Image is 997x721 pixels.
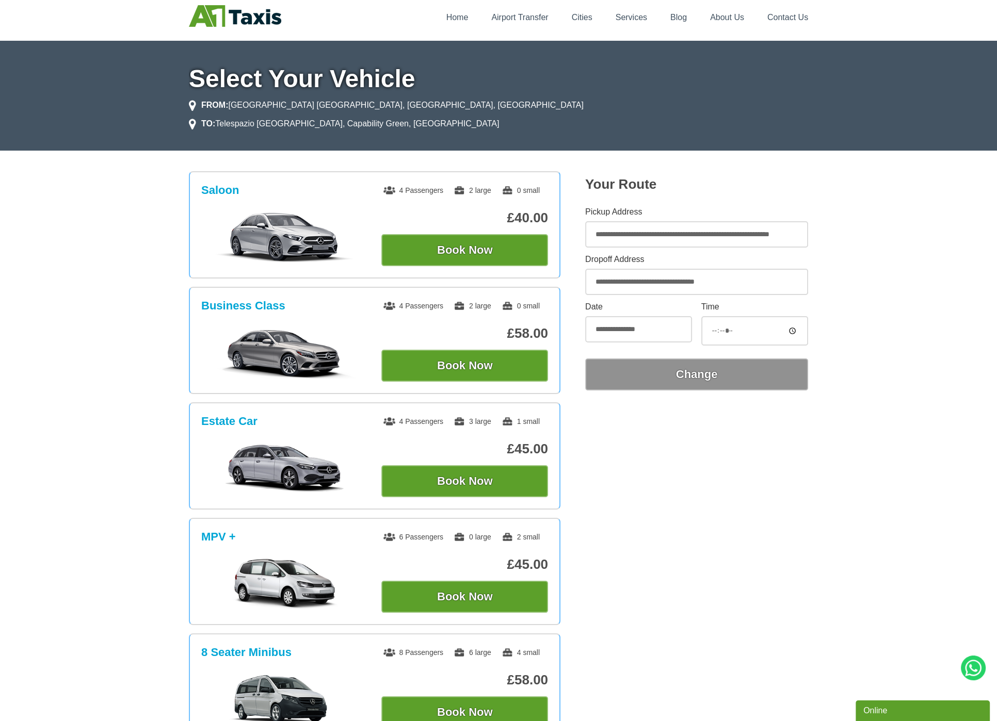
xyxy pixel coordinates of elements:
[201,101,228,109] strong: FROM:
[383,417,443,425] span: 4 Passengers
[585,176,808,192] h2: Your Route
[383,302,443,310] span: 4 Passengers
[767,13,808,22] a: Contact Us
[491,13,548,22] a: Airport Transfer
[454,302,491,310] span: 2 large
[201,184,239,197] h3: Saloon
[201,646,292,659] h3: 8 Seater Minibus
[454,648,491,657] span: 6 large
[585,255,808,264] label: Dropoff Address
[381,465,548,497] button: Book Now
[572,13,592,22] a: Cities
[383,533,443,541] span: 6 Passengers
[502,533,540,541] span: 2 small
[454,417,491,425] span: 3 large
[383,648,443,657] span: 8 Passengers
[381,441,548,457] p: £45.00
[381,234,548,266] button: Book Now
[207,211,362,263] img: Saloon
[502,417,540,425] span: 1 small
[381,556,548,572] p: £45.00
[502,186,540,194] span: 0 small
[585,303,692,311] label: Date
[446,13,469,22] a: Home
[616,13,647,22] a: Services
[189,67,808,91] h1: Select Your Vehicle
[502,302,540,310] span: 0 small
[207,558,362,610] img: MPV +
[201,119,215,128] strong: TO:
[189,99,584,111] li: [GEOGRAPHIC_DATA] [GEOGRAPHIC_DATA], [GEOGRAPHIC_DATA], [GEOGRAPHIC_DATA]
[856,698,992,721] iframe: chat widget
[201,415,258,428] h3: Estate Car
[381,350,548,382] button: Book Now
[701,303,808,311] label: Time
[381,210,548,226] p: £40.00
[189,5,281,27] img: A1 Taxis St Albans LTD
[189,118,499,130] li: Telespazio [GEOGRAPHIC_DATA], Capability Green, [GEOGRAPHIC_DATA]
[381,672,548,688] p: £58.00
[454,186,491,194] span: 2 large
[201,530,236,544] h3: MPV +
[585,208,808,216] label: Pickup Address
[383,186,443,194] span: 4 Passengers
[207,327,362,379] img: Business Class
[670,13,687,22] a: Blog
[710,13,744,22] a: About Us
[381,325,548,341] p: £58.00
[201,299,285,313] h3: Business Class
[585,358,808,390] button: Change
[207,443,362,494] img: Estate Car
[381,581,548,613] button: Book Now
[502,648,540,657] span: 4 small
[454,533,491,541] span: 0 large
